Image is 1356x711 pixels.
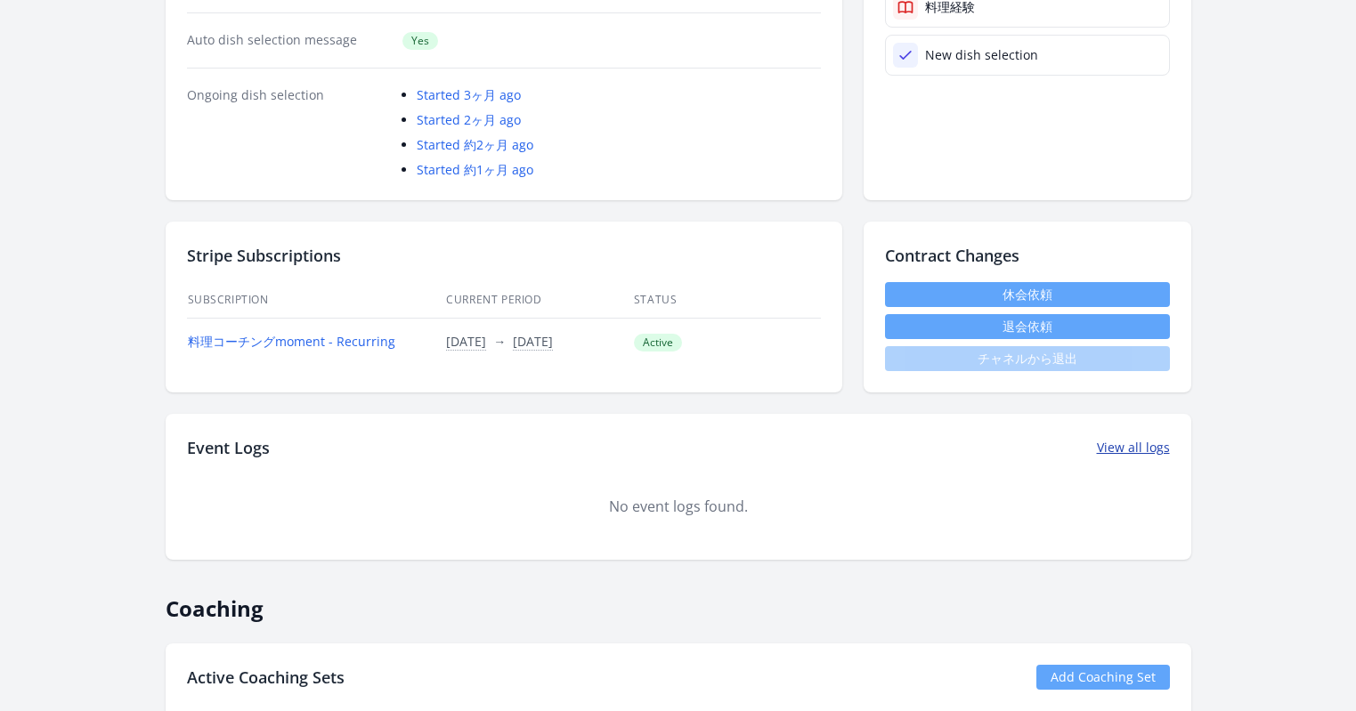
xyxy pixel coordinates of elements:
a: Started 約2ヶ月 ago [417,136,533,153]
a: Started 約1ヶ月 ago [417,161,533,178]
h2: Active Coaching Sets [187,665,345,690]
a: 料理コーチングmoment - Recurring [188,333,395,350]
span: チャネルから退出 [885,346,1170,371]
span: Yes [402,32,438,50]
div: No event logs found. [187,496,1170,517]
h2: Contract Changes [885,243,1170,268]
button: [DATE] [513,333,553,351]
th: Status [633,282,821,319]
span: Active [634,334,682,351]
div: New dish selection [925,46,1038,64]
a: Add Coaching Set [1036,665,1170,690]
button: [DATE] [446,333,486,351]
th: Current Period [445,282,633,319]
dt: Ongoing dish selection [187,86,389,179]
span: → [493,333,506,350]
th: Subscription [187,282,446,319]
h2: Stripe Subscriptions [187,243,821,268]
h2: Event Logs [187,435,270,460]
a: 休会依頼 [885,282,1170,307]
button: 退会依頼 [885,314,1170,339]
dt: Auto dish selection message [187,31,389,50]
h2: Coaching [166,581,1191,622]
a: New dish selection [885,35,1170,76]
a: Started 3ヶ月 ago [417,86,521,103]
a: View all logs [1097,439,1170,456]
a: Started 2ヶ月 ago [417,111,521,128]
